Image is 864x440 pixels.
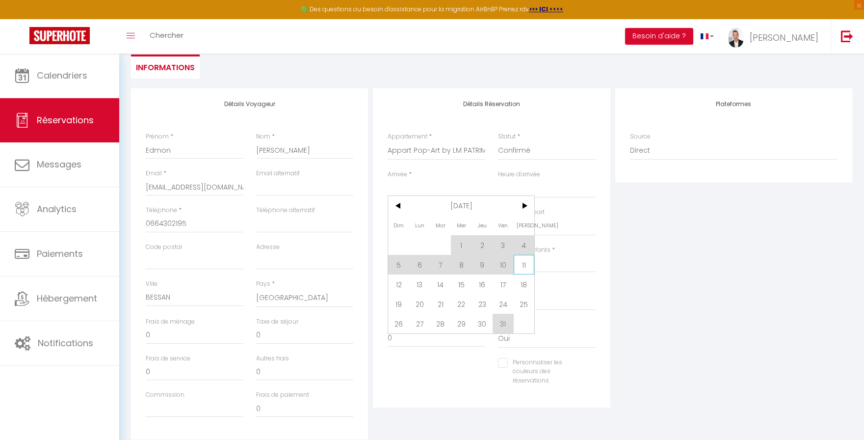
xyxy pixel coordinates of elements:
[625,28,693,45] button: Besoin d'aide ?
[150,30,183,40] span: Chercher
[472,294,493,314] span: 23
[514,216,535,235] span: [PERSON_NAME]
[146,279,157,289] label: Ville
[146,169,162,178] label: Email
[131,55,200,79] li: Informations
[729,28,743,48] img: ...
[146,317,195,327] label: Frais de ménage
[841,30,853,42] img: logout
[529,5,563,13] a: >>> ICI <<<<
[146,354,190,363] label: Frais de service
[256,390,309,400] label: Frais de paiement
[472,275,493,294] span: 16
[493,275,514,294] span: 17
[38,337,93,349] span: Notifications
[514,294,535,314] span: 25
[146,390,184,400] label: Commission
[630,101,838,108] h4: Plateformes
[37,203,77,215] span: Analytics
[388,196,409,216] span: <
[388,101,595,108] h4: Détails Réservation
[409,216,430,235] span: Lun
[146,132,169,141] label: Prénom
[508,358,583,386] label: Personnaliser les couleurs des réservations
[388,216,409,235] span: Dim
[514,235,535,255] span: 4
[451,275,472,294] span: 15
[388,294,409,314] span: 19
[630,132,651,141] label: Source
[142,19,191,54] a: Chercher
[409,255,430,275] span: 6
[409,275,430,294] span: 13
[430,294,451,314] span: 21
[430,255,451,275] span: 7
[37,247,83,260] span: Paiements
[37,158,81,170] span: Messages
[409,294,430,314] span: 20
[388,132,427,141] label: Appartement
[388,314,409,333] span: 26
[472,314,493,333] span: 30
[750,31,818,44] span: [PERSON_NAME]
[430,216,451,235] span: Mar
[256,169,300,178] label: Email alternatif
[256,317,298,327] label: Taxe de séjour
[37,69,87,82] span: Calendriers
[514,255,535,275] span: 11
[472,255,493,275] span: 9
[256,206,315,215] label: Téléphone alternatif
[514,275,535,294] span: 18
[409,196,514,216] span: [DATE]
[493,314,514,333] span: 31
[256,243,280,252] label: Adresse
[451,216,472,235] span: Mer
[256,132,270,141] label: Nom
[514,196,535,216] span: >
[430,275,451,294] span: 14
[388,170,407,179] label: Arrivée
[388,255,409,275] span: 5
[493,216,514,235] span: Ven
[472,235,493,255] span: 2
[29,27,90,44] img: Super Booking
[146,243,182,252] label: Code postal
[256,279,270,289] label: Pays
[37,114,94,126] span: Réservations
[256,354,289,363] label: Autres frais
[146,206,177,215] label: Téléphone
[388,275,409,294] span: 12
[498,132,516,141] label: Statut
[37,292,97,304] span: Hébergement
[451,314,472,333] span: 29
[493,294,514,314] span: 24
[451,255,472,275] span: 8
[493,235,514,255] span: 3
[451,294,472,314] span: 22
[721,19,831,54] a: ... [PERSON_NAME]
[498,170,540,179] label: Heure d'arrivée
[472,216,493,235] span: Jeu
[409,314,430,333] span: 27
[146,101,353,108] h4: Détails Voyageur
[430,314,451,333] span: 28
[493,255,514,275] span: 10
[451,235,472,255] span: 1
